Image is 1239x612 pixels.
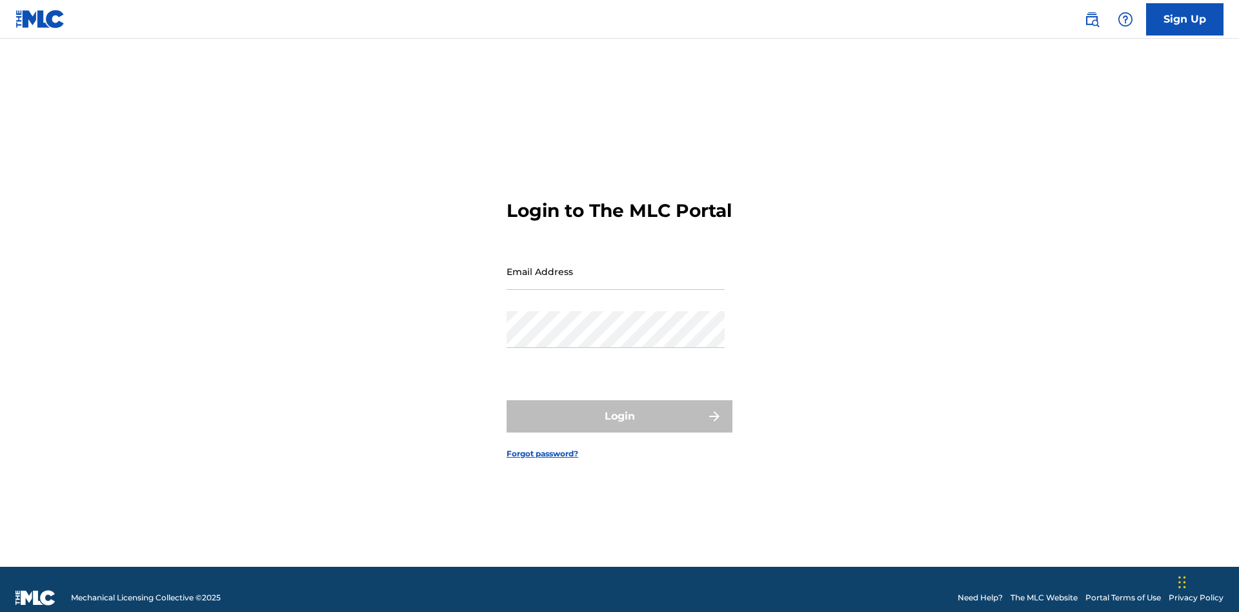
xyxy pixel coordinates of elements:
a: Need Help? [958,592,1003,604]
img: MLC Logo [15,10,65,28]
a: Public Search [1079,6,1105,32]
a: Forgot password? [507,448,578,460]
a: Portal Terms of Use [1085,592,1161,604]
img: logo [15,590,55,606]
h3: Login to The MLC Portal [507,199,732,222]
div: Help [1113,6,1138,32]
a: Privacy Policy [1169,592,1224,604]
div: Drag [1178,563,1186,602]
a: Sign Up [1146,3,1224,36]
a: The MLC Website [1011,592,1078,604]
img: search [1084,12,1100,27]
img: help [1118,12,1133,27]
span: Mechanical Licensing Collective © 2025 [71,592,221,604]
iframe: Chat Widget [1174,550,1239,612]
